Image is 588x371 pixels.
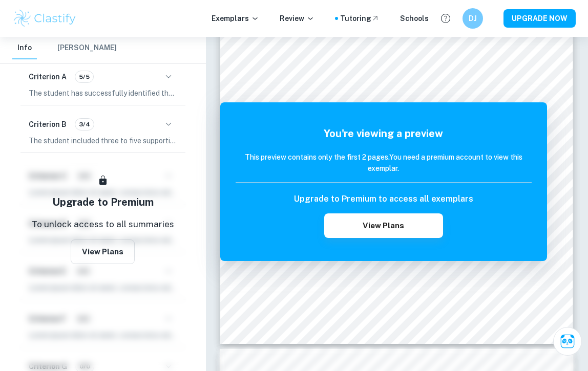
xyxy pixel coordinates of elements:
p: Review [280,13,314,24]
img: Clastify logo [12,8,77,29]
h5: You're viewing a preview [236,126,532,141]
button: DJ [463,8,483,29]
a: Schools [400,13,429,24]
button: View Plans [71,239,135,264]
button: Help and Feedback [437,10,454,27]
p: Exemplars [212,13,259,24]
h6: DJ [467,13,479,24]
button: View Plans [324,213,443,238]
h5: Upgrade to Premium [52,194,154,210]
h6: Criterion B [29,119,67,130]
p: The student included three to five supporting documents, specifically four, from credible sources... [29,135,177,146]
h6: Criterion A [29,71,67,82]
p: The student has successfully identified the key concept of change, which is clearly articulated i... [29,88,177,99]
button: Info [12,37,37,59]
h6: This preview contains only the first 2 pages. You need a premium account to view this exemplar. [236,151,532,174]
button: Ask Clai [553,327,582,356]
button: UPGRADE NOW [503,9,576,28]
h6: Upgrade to Premium to access all exemplars [294,193,473,205]
a: Tutoring [340,13,380,24]
span: 3/4 [75,120,94,129]
span: 5/5 [75,72,93,81]
p: To unlock access to all summaries [32,218,174,231]
button: [PERSON_NAME] [57,37,117,59]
